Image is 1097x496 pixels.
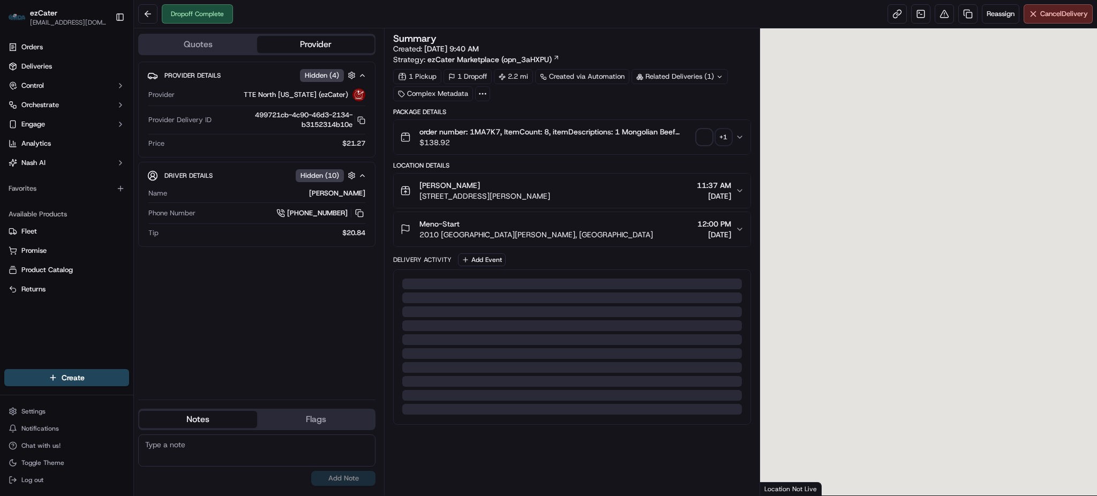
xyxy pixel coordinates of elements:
span: Phone Number [148,208,196,218]
span: [PHONE_NUMBER] [287,208,348,218]
span: Name [148,189,167,198]
span: Promise [21,246,47,255]
button: Flags [257,411,375,428]
button: Add Event [458,253,506,266]
button: Hidden (10) [296,169,358,182]
span: Driver Details [164,171,213,180]
a: Promise [9,246,125,255]
a: Deliveries [4,58,129,75]
span: [DATE] [697,191,731,201]
div: Related Deliveries (1) [632,69,728,84]
button: [PERSON_NAME][STREET_ADDRESS][PERSON_NAME]11:37 AM[DATE] [394,174,750,208]
button: Meno-Start2010 [GEOGRAPHIC_DATA][PERSON_NAME], [GEOGRAPHIC_DATA]12:00 PM[DATE] [394,212,750,246]
button: Hidden (4) [300,69,358,82]
span: Tip [148,228,159,238]
span: [DATE] [697,229,731,240]
div: $20.84 [163,228,365,238]
span: Price [148,139,164,148]
button: Provider DetailsHidden (4) [147,66,366,84]
span: Create [62,372,85,383]
div: Available Products [4,206,129,223]
div: Strategy: [393,54,560,65]
button: +1 [697,130,731,145]
button: Control [4,77,129,94]
div: 1 Dropoff [444,69,492,84]
button: order number: 1MA7K7, ItemCount: 8, itemDescriptions: 1 Mongolian Beef Bowl, 1 Beef w/ Broccoli B... [394,120,750,154]
div: 2.2 mi [494,69,533,84]
div: 1 Pickup [393,69,441,84]
span: Created: [393,43,479,54]
button: Nash AI [4,154,129,171]
span: Nash AI [21,158,46,168]
button: Quotes [139,36,257,53]
span: $138.92 [419,137,692,148]
button: Toggle Theme [4,455,129,470]
span: Log out [21,476,43,484]
a: Created via Automation [535,69,629,84]
span: Deliveries [21,62,52,71]
span: Hidden ( 10 ) [300,171,339,181]
span: Toggle Theme [21,459,64,467]
span: Control [21,81,44,91]
button: Log out [4,472,129,487]
span: Provider [148,90,175,100]
span: Cancel Delivery [1040,9,1088,19]
button: 499721cb-4c90-46d3-2134-b3152314b10e [216,110,365,130]
span: Product Catalog [21,265,73,275]
span: Notifications [21,424,59,433]
a: Fleet [9,227,125,236]
div: Complex Metadata [393,86,473,101]
a: ezCater Marketplace (opn_3aHXPU) [427,54,560,65]
button: Product Catalog [4,261,129,279]
button: Reassign [982,4,1019,24]
span: $21.27 [342,139,365,148]
div: Location Not Live [760,482,822,495]
button: Orchestrate [4,96,129,114]
span: Analytics [21,139,51,148]
button: Promise [4,242,129,259]
span: Meno-Start [419,219,460,229]
button: CancelDelivery [1024,4,1093,24]
button: Fleet [4,223,129,240]
span: order number: 1MA7K7, ItemCount: 8, itemDescriptions: 1 Mongolian Beef Bowl, 1 Beef w/ Broccoli B... [419,126,692,137]
div: Package Details [393,108,750,116]
span: Fleet [21,227,37,236]
span: 11:37 AM [697,180,731,191]
span: 12:00 PM [697,219,731,229]
span: Settings [21,407,46,416]
span: Returns [21,284,46,294]
span: [PERSON_NAME] [419,180,480,191]
img: ezCater [9,14,26,21]
button: Engage [4,116,129,133]
a: Product Catalog [9,265,125,275]
button: Notifications [4,421,129,436]
div: Delivery Activity [393,255,452,264]
span: ezCater [30,7,57,18]
a: [PHONE_NUMBER] [276,207,365,219]
button: Driver DetailsHidden (10) [147,167,366,184]
div: + 1 [716,130,731,145]
span: Orchestrate [21,100,59,110]
div: Favorites [4,180,129,197]
span: Orders [21,42,43,52]
button: Returns [4,281,129,298]
button: Provider [257,36,375,53]
span: Reassign [987,9,1015,19]
span: ezCater Marketplace (opn_3aHXPU) [427,54,552,65]
span: Provider Details [164,71,221,80]
button: Chat with us! [4,438,129,453]
span: Provider Delivery ID [148,115,212,125]
span: Hidden ( 4 ) [305,71,339,80]
h3: Summary [393,34,437,43]
div: [PERSON_NAME] [171,189,365,198]
a: Analytics [4,135,129,152]
span: [DATE] 9:40 AM [424,44,479,54]
button: [EMAIL_ADDRESS][DOMAIN_NAME] [30,18,107,27]
button: Notes [139,411,257,428]
span: [STREET_ADDRESS][PERSON_NAME] [419,191,550,201]
span: Chat with us! [21,441,61,450]
span: TTE North [US_STATE] (ezCater) [244,90,348,100]
a: Orders [4,39,129,56]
